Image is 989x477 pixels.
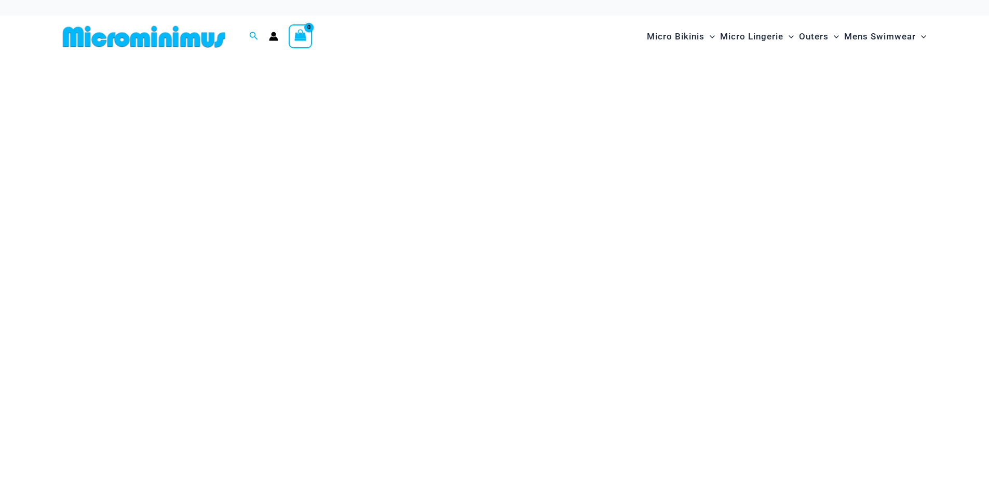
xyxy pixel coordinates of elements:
[799,23,829,50] span: Outers
[705,23,715,50] span: Menu Toggle
[796,21,842,52] a: OutersMenu ToggleMenu Toggle
[783,23,794,50] span: Menu Toggle
[844,23,916,50] span: Mens Swimwear
[829,23,839,50] span: Menu Toggle
[289,24,313,48] a: View Shopping Cart, empty
[249,30,259,43] a: Search icon link
[916,23,926,50] span: Menu Toggle
[717,21,796,52] a: Micro LingerieMenu ToggleMenu Toggle
[647,23,705,50] span: Micro Bikinis
[643,19,931,54] nav: Site Navigation
[720,23,783,50] span: Micro Lingerie
[644,21,717,52] a: Micro BikinisMenu ToggleMenu Toggle
[842,21,929,52] a: Mens SwimwearMenu ToggleMenu Toggle
[59,25,229,48] img: MM SHOP LOGO FLAT
[269,32,278,41] a: Account icon link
